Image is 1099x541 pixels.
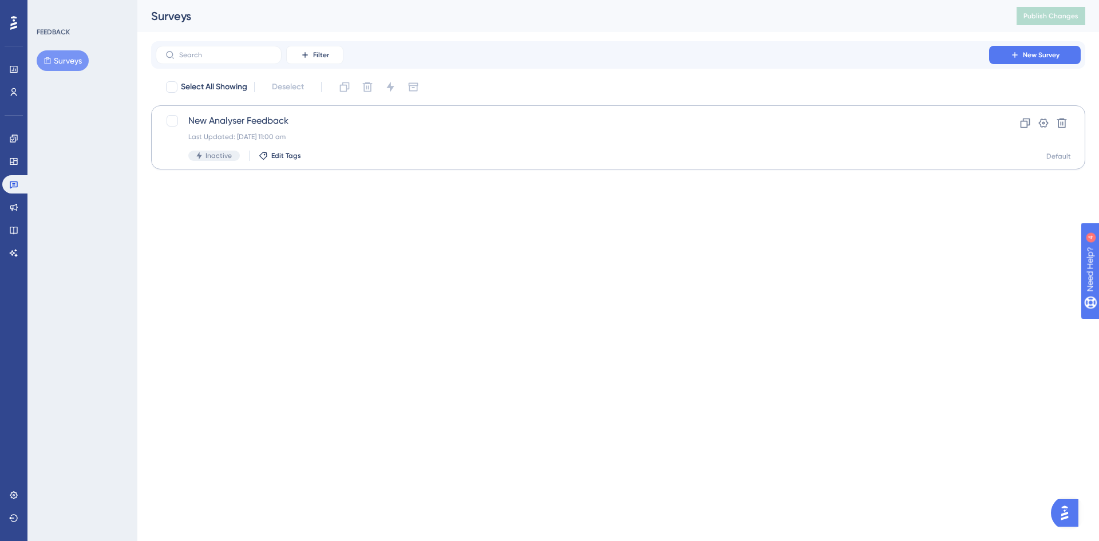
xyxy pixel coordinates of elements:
[151,8,988,24] div: Surveys
[27,3,72,17] span: Need Help?
[37,27,70,37] div: FEEDBACK
[37,50,89,71] button: Surveys
[1046,152,1071,161] div: Default
[259,151,301,160] button: Edit Tags
[188,114,956,128] span: New Analyser Feedback
[313,50,329,60] span: Filter
[205,151,232,160] span: Inactive
[262,77,314,97] button: Deselect
[989,46,1081,64] button: New Survey
[1017,7,1085,25] button: Publish Changes
[179,51,272,59] input: Search
[80,6,83,15] div: 4
[1023,11,1078,21] span: Publish Changes
[272,80,304,94] span: Deselect
[286,46,343,64] button: Filter
[1051,496,1085,530] iframe: UserGuiding AI Assistant Launcher
[181,80,247,94] span: Select All Showing
[1023,50,1060,60] span: New Survey
[188,132,956,141] div: Last Updated: [DATE] 11:00 am
[271,151,301,160] span: Edit Tags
